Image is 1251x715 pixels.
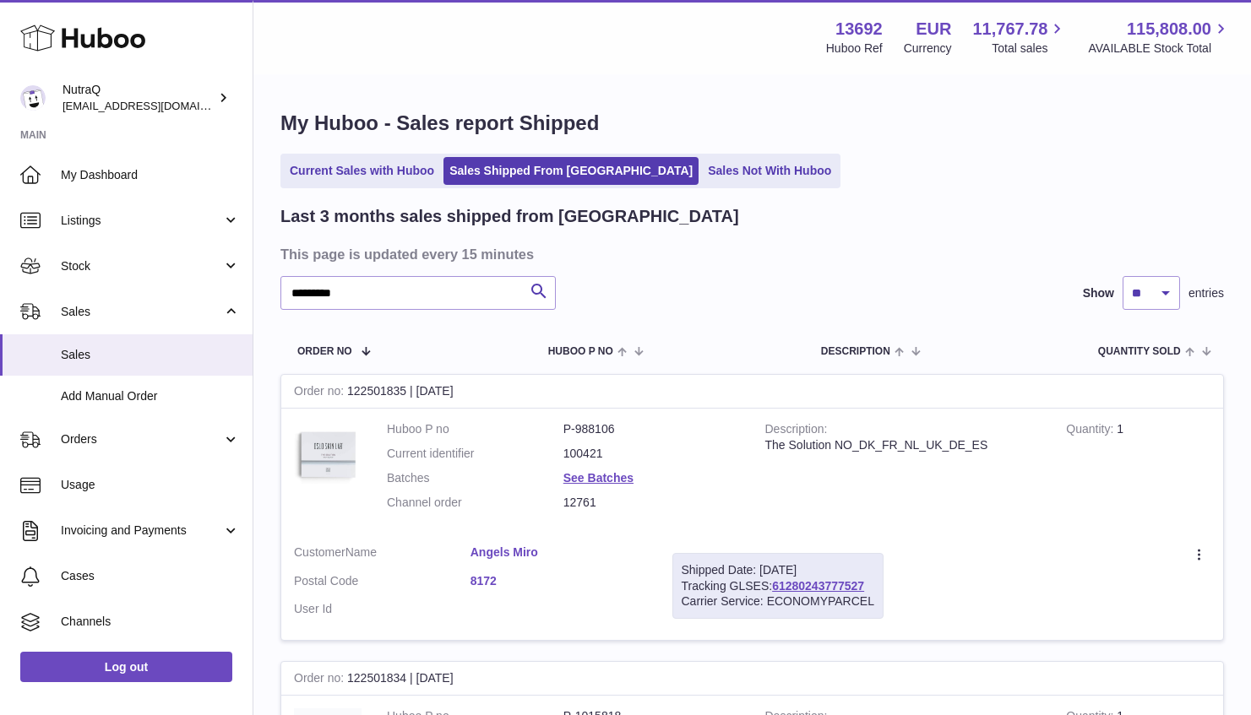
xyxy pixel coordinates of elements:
[992,41,1067,57] span: Total sales
[20,652,232,682] a: Log out
[284,157,440,185] a: Current Sales with Huboo
[972,18,1047,41] span: 11,767.78
[1127,18,1211,41] span: 115,808.00
[61,347,240,363] span: Sales
[387,495,563,511] dt: Channel order
[765,422,828,440] strong: Description
[1088,18,1231,57] a: 115,808.00 AVAILABLE Stock Total
[61,258,222,274] span: Stock
[1083,285,1114,301] label: Show
[61,523,222,539] span: Invoicing and Payments
[563,421,740,437] dd: P-988106
[387,446,563,462] dt: Current identifier
[280,110,1224,137] h1: My Huboo - Sales report Shipped
[63,82,215,114] div: NutraQ
[563,495,740,511] dd: 12761
[821,346,890,357] span: Description
[61,388,240,404] span: Add Manual Order
[1088,41,1231,57] span: AVAILABLE Stock Total
[294,601,470,617] dt: User Id
[294,544,470,565] dt: Name
[281,662,1223,696] div: 122501834 | [DATE]
[682,593,874,609] div: Carrier Service: ECONOMYPARCEL
[61,213,222,229] span: Listings
[548,346,613,357] span: Huboo P no
[61,304,222,320] span: Sales
[826,41,883,57] div: Huboo Ref
[20,85,46,111] img: log@nutraq.com
[280,205,739,228] h2: Last 3 months sales shipped from [GEOGRAPHIC_DATA]
[835,18,883,41] strong: 13692
[294,421,362,489] img: 136921728478892.jpg
[772,579,864,593] a: 61280243777527
[294,573,470,593] dt: Postal Code
[672,553,884,620] div: Tracking GLSES:
[563,446,740,462] dd: 100421
[387,421,563,437] dt: Huboo P no
[972,18,1067,57] a: 11,767.78 Total sales
[61,568,240,584] span: Cases
[563,471,634,485] a: See Batches
[387,470,563,486] dt: Batches
[297,346,352,357] span: Order No
[294,384,347,402] strong: Order no
[294,671,347,689] strong: Order no
[916,18,951,41] strong: EUR
[63,99,248,112] span: [EMAIL_ADDRESS][DOMAIN_NAME]
[1066,422,1117,440] strong: Quantity
[904,41,952,57] div: Currency
[281,375,1223,409] div: 122501835 | [DATE]
[61,477,240,493] span: Usage
[1053,409,1223,532] td: 1
[280,245,1220,263] h3: This page is updated every 15 minutes
[61,614,240,630] span: Channels
[470,573,647,589] a: 8172
[61,167,240,183] span: My Dashboard
[1098,346,1181,357] span: Quantity Sold
[443,157,699,185] a: Sales Shipped From [GEOGRAPHIC_DATA]
[1188,285,1224,301] span: entries
[765,437,1042,453] div: The Solution NO_DK_FR_NL_UK_DE_ES
[702,157,837,185] a: Sales Not With Huboo
[294,545,345,559] span: Customer
[61,431,222,447] span: Orders
[470,544,647,561] a: Angels Miro
[682,562,874,578] div: Shipped Date: [DATE]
